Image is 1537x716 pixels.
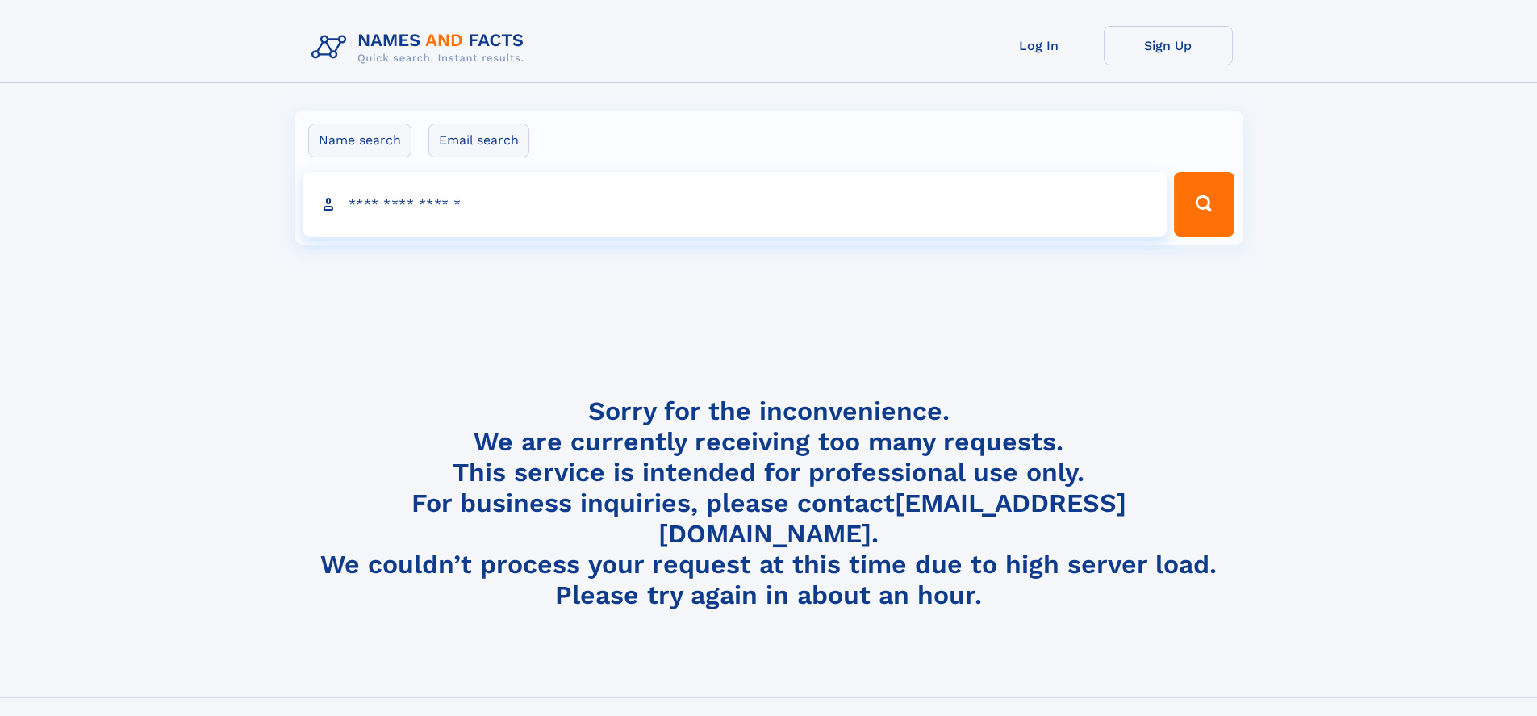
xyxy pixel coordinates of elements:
[1174,172,1234,237] button: Search Button
[658,488,1126,549] a: [EMAIL_ADDRESS][DOMAIN_NAME]
[975,26,1104,65] a: Log In
[305,26,537,69] img: Logo Names and Facts
[1104,26,1233,65] a: Sign Up
[308,124,411,157] label: Name search
[305,396,1233,611] h4: Sorry for the inconvenience. We are currently receiving too many requests. This service is intend...
[428,124,529,157] label: Email search
[303,172,1167,237] input: search input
